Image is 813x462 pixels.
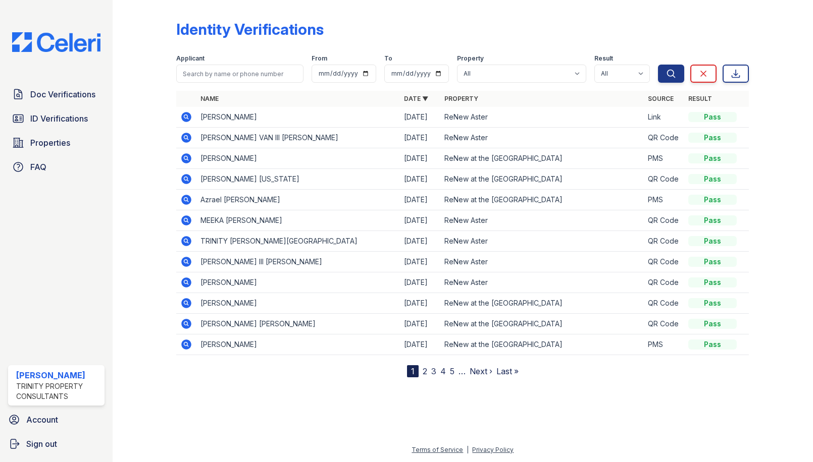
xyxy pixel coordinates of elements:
[688,195,737,205] div: Pass
[450,366,454,376] a: 5
[440,148,644,169] td: ReNew at the [GEOGRAPHIC_DATA]
[467,446,469,453] div: |
[431,366,436,376] a: 3
[444,95,478,102] a: Property
[400,169,440,190] td: [DATE]
[688,153,737,163] div: Pass
[440,252,644,272] td: ReNew Aster
[4,32,109,52] img: CE_Logo_Blue-a8612792a0a2168367f1c8372b55b34899dd931a85d93a1a3d3e32e68fde9ad4.png
[594,54,613,63] label: Result
[312,54,327,63] label: From
[688,339,737,350] div: Pass
[440,107,644,128] td: ReNew Aster
[400,334,440,355] td: [DATE]
[8,157,105,177] a: FAQ
[440,231,644,252] td: ReNew Aster
[30,137,70,149] span: Properties
[196,169,400,190] td: [PERSON_NAME] [US_STATE]
[176,20,324,38] div: Identity Verifications
[644,210,684,231] td: QR Code
[400,210,440,231] td: [DATE]
[4,410,109,430] a: Account
[400,252,440,272] td: [DATE]
[644,272,684,293] td: QR Code
[8,108,105,129] a: ID Verifications
[457,54,484,63] label: Property
[30,161,46,173] span: FAQ
[8,133,105,153] a: Properties
[196,314,400,334] td: [PERSON_NAME] [PERSON_NAME]
[196,252,400,272] td: [PERSON_NAME] III [PERSON_NAME]
[688,257,737,267] div: Pass
[440,293,644,314] td: ReNew at the [GEOGRAPHIC_DATA]
[644,148,684,169] td: PMS
[440,314,644,334] td: ReNew at the [GEOGRAPHIC_DATA]
[16,369,100,381] div: [PERSON_NAME]
[196,210,400,231] td: MEEKA [PERSON_NAME]
[472,446,514,453] a: Privacy Policy
[4,434,109,454] a: Sign out
[176,65,303,83] input: Search by name or phone number
[644,314,684,334] td: QR Code
[8,84,105,104] a: Doc Verifications
[688,319,737,329] div: Pass
[196,293,400,314] td: [PERSON_NAME]
[407,365,419,377] div: 1
[470,366,492,376] a: Next ›
[404,95,428,102] a: Date ▼
[440,128,644,148] td: ReNew Aster
[26,438,57,450] span: Sign out
[26,414,58,426] span: Account
[440,334,644,355] td: ReNew at the [GEOGRAPHIC_DATA]
[644,334,684,355] td: PMS
[496,366,519,376] a: Last »
[196,128,400,148] td: [PERSON_NAME] VAN III [PERSON_NAME]
[688,298,737,308] div: Pass
[400,190,440,210] td: [DATE]
[459,365,466,377] span: …
[196,148,400,169] td: [PERSON_NAME]
[688,133,737,143] div: Pass
[400,231,440,252] td: [DATE]
[196,107,400,128] td: [PERSON_NAME]
[644,190,684,210] td: PMS
[400,107,440,128] td: [DATE]
[688,277,737,287] div: Pass
[400,314,440,334] td: [DATE]
[412,446,463,453] a: Terms of Service
[644,169,684,190] td: QR Code
[644,107,684,128] td: Link
[440,272,644,293] td: ReNew Aster
[423,366,427,376] a: 2
[400,272,440,293] td: [DATE]
[196,190,400,210] td: Azrael [PERSON_NAME]
[644,293,684,314] td: QR Code
[688,174,737,184] div: Pass
[688,95,712,102] a: Result
[400,148,440,169] td: [DATE]
[200,95,219,102] a: Name
[384,54,392,63] label: To
[688,215,737,225] div: Pass
[30,112,88,125] span: ID Verifications
[196,272,400,293] td: [PERSON_NAME]
[644,231,684,252] td: QR Code
[644,252,684,272] td: QR Code
[30,88,95,100] span: Doc Verifications
[688,236,737,246] div: Pass
[196,231,400,252] td: TRINITY [PERSON_NAME][GEOGRAPHIC_DATA]
[688,112,737,122] div: Pass
[400,128,440,148] td: [DATE]
[440,190,644,210] td: ReNew at the [GEOGRAPHIC_DATA]
[16,381,100,401] div: Trinity Property Consultants
[644,128,684,148] td: QR Code
[440,366,446,376] a: 4
[440,210,644,231] td: ReNew Aster
[176,54,205,63] label: Applicant
[440,169,644,190] td: ReNew at the [GEOGRAPHIC_DATA]
[648,95,674,102] a: Source
[400,293,440,314] td: [DATE]
[196,334,400,355] td: [PERSON_NAME]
